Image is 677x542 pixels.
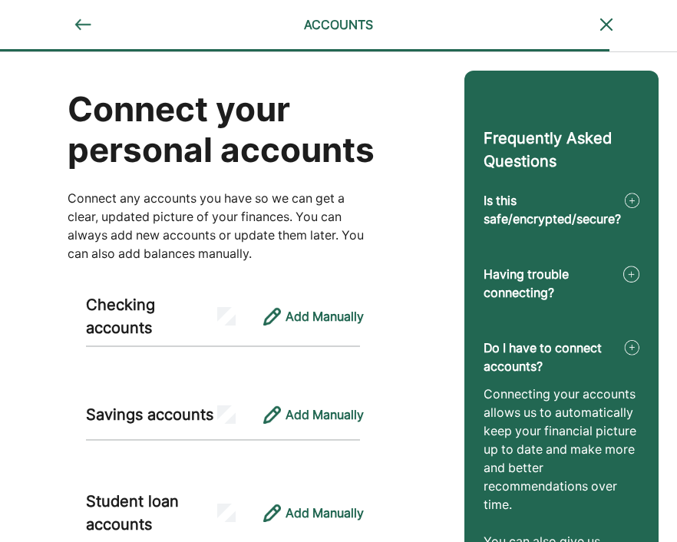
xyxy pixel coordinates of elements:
div: Add Manually [286,504,364,522]
div: Is this safe/encrypted/secure? [484,191,625,228]
div: Add Manually [286,307,364,326]
div: Connect your personal accounts [68,89,378,170]
div: Having trouble connecting? [484,265,623,302]
div: Frequently Asked Questions [484,127,639,173]
div: ACCOUNTS [247,15,430,34]
div: Student loan accounts [86,490,217,536]
div: Checking accounts [86,293,217,339]
div: Do I have to connect accounts? [484,339,625,375]
div: Connect any accounts you have so we can get a clear, updated picture of your finances. You can al... [68,189,378,263]
div: Add Manually [286,405,364,424]
div: Savings accounts [86,403,217,426]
